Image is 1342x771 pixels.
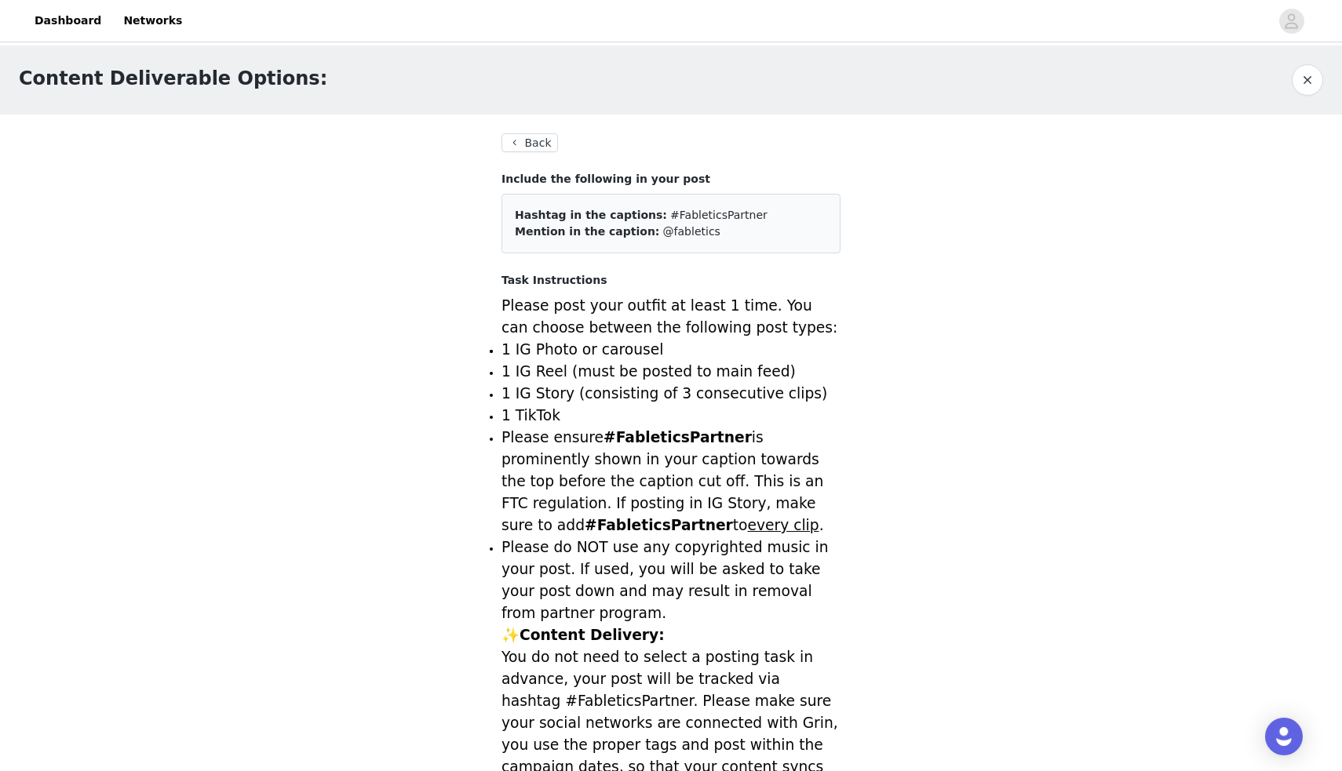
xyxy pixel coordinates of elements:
[1265,718,1303,755] div: Open Intercom Messenger
[501,272,841,289] h4: Task Instructions
[501,297,837,336] span: Please post your outfit at least 1 time. You can choose between the following post types:
[501,341,663,358] span: 1 IG Photo or carousel
[114,3,191,38] a: Networks
[501,407,560,424] span: 1 TikTok
[501,363,796,380] span: 1 IG Reel (must be posted to main feed)
[501,171,841,187] h4: Include the following in your post
[585,517,733,533] strong: #FableticsPartner
[501,429,824,533] span: Please ensure is prominently shown in your caption towards the top before the caption cut off. Th...
[663,225,720,238] span: @fabletics
[604,429,752,446] strong: #FableticsPartner
[501,133,558,152] button: Back
[501,539,829,621] span: Please do NOT use any copyrighted music in your post. If used, you will be asked to take your pos...
[515,209,667,221] span: Hashtag in the captions:
[501,627,665,643] span: ✨Content Delivery:
[25,3,111,38] a: Dashboard
[1284,9,1299,34] div: avatar
[19,64,327,93] h1: Content Deliverable Options:
[501,385,827,402] span: 1 IG Story (consisting of 3 consecutive clips)
[515,225,659,238] span: Mention in the caption:
[748,517,819,533] span: every clip
[670,209,768,221] span: #FableticsPartner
